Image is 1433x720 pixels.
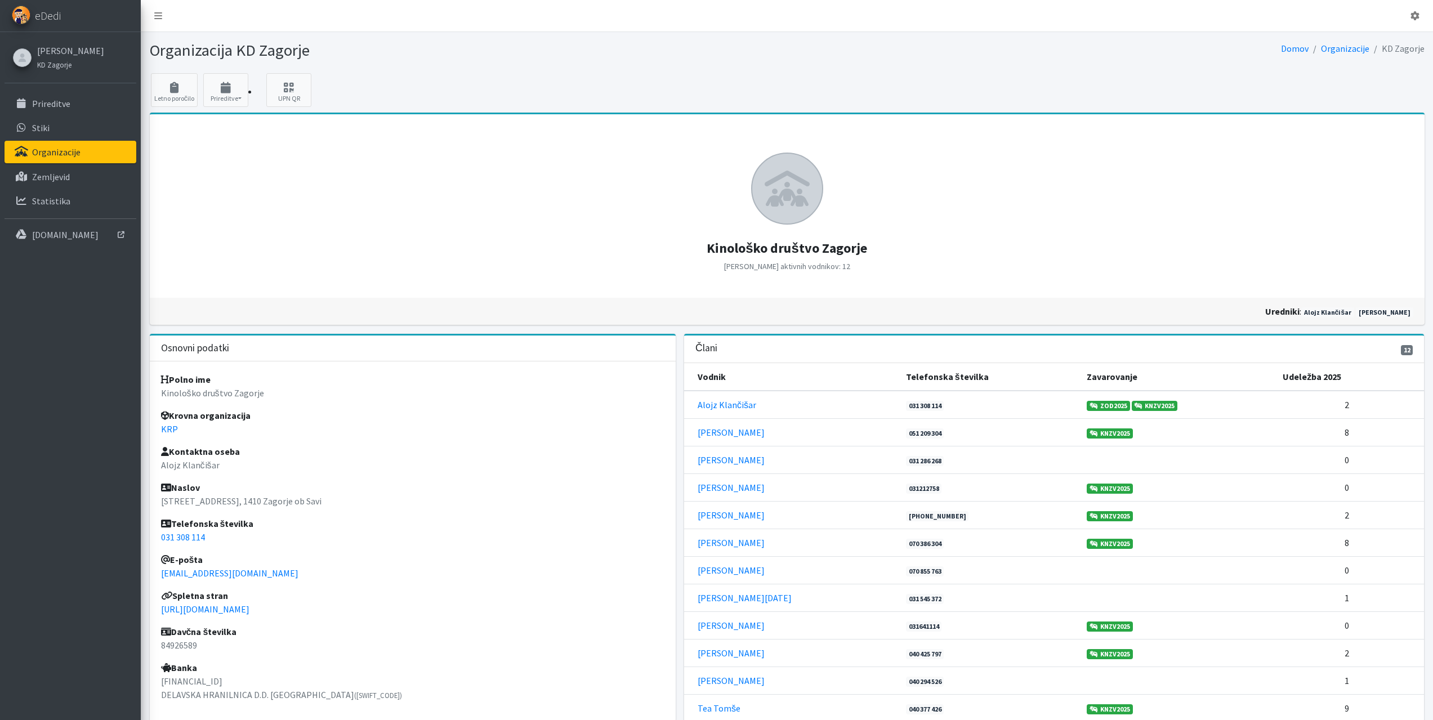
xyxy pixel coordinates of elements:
a: [PERSON_NAME] [37,44,104,57]
th: Telefonska številka [899,363,1080,391]
img: eDedi [12,6,30,24]
a: [DOMAIN_NAME] [5,223,136,246]
a: KNZV2025 [1087,511,1133,521]
a: [PHONE_NUMBER] [906,511,969,521]
h3: Člani [695,342,717,354]
a: KNZV2025 [1132,401,1178,411]
strong: Kinološko društvo Zagorje [707,239,867,257]
strong: Banka [161,662,197,673]
td: 0 [1276,611,1424,639]
a: KNZV2025 [1087,621,1133,632]
small: [PERSON_NAME] aktivnih vodnikov: 12 [724,261,850,271]
small: KD Zagorje [37,60,72,69]
span: eDedi [35,7,61,24]
a: [PERSON_NAME] [1356,307,1413,317]
a: 070 386 304 [906,539,944,549]
td: 0 [1276,473,1424,501]
a: [EMAIL_ADDRESS][DOMAIN_NAME] [161,567,298,579]
p: [FINANCIAL_ID] DELAVSKA HRANILNICA D.D. [GEOGRAPHIC_DATA] [161,674,665,701]
strong: Naslov [161,482,200,493]
td: 0 [1276,556,1424,584]
td: 8 [1276,529,1424,556]
td: 2 [1276,391,1424,419]
a: Tea Tomše [698,703,740,714]
a: 031 545 372 [906,594,944,604]
a: KNZV2025 [1087,428,1133,439]
a: 031 308 114 [906,401,944,411]
a: 031212758 [906,484,942,494]
a: KRP [161,423,178,435]
p: Stiki [32,122,50,133]
th: Vodnik [684,363,899,391]
a: KNZV2025 [1087,539,1133,549]
p: [STREET_ADDRESS], 1410 Zagorje ob Savi [161,494,665,508]
td: 1 [1276,584,1424,611]
a: 040 425 797 [906,649,944,659]
a: 031 286 268 [906,456,944,466]
a: [URL][DOMAIN_NAME] [161,603,249,615]
a: [PERSON_NAME] [698,427,765,438]
a: [PERSON_NAME] [698,565,765,576]
strong: Krovna organizacija [161,410,251,421]
p: Organizacije [32,146,81,158]
a: KNZV2025 [1087,704,1133,714]
p: [DOMAIN_NAME] [32,229,99,240]
a: 070 855 763 [906,566,944,576]
a: 040 294 526 [906,677,944,687]
a: Zemljevid [5,166,136,188]
a: Alojz Klančišar [1301,307,1354,317]
a: 040 377 426 [906,704,944,714]
th: Udeležba 2025 [1276,363,1424,391]
p: 84926589 [161,638,665,652]
button: Prireditve [203,73,248,107]
th: Zavarovanje [1080,363,1276,391]
strong: E-pošta [161,554,203,565]
a: Statistika [5,190,136,212]
a: [PERSON_NAME] [698,675,765,686]
td: 1 [1276,667,1424,694]
td: 0 [1276,446,1424,473]
a: [PERSON_NAME][DATE] [698,592,792,603]
strong: Polno ime [161,374,211,385]
a: [PERSON_NAME] [698,647,765,659]
strong: Spletna stran [161,590,228,601]
a: KNZV2025 [1087,484,1133,494]
a: Letno poročilo [151,73,198,107]
a: KD Zagorje [37,57,104,71]
div: : [787,305,1418,318]
strong: Telefonska številka [161,518,254,529]
p: Prireditve [32,98,70,109]
p: Zemljevid [32,171,70,182]
p: Kinološko društvo Zagorje [161,386,665,400]
strong: Davčna številka [161,626,237,637]
p: Statistika [32,195,70,207]
small: ([SWIFT_CODE]) [354,691,402,700]
a: Stiki [5,117,136,139]
p: Alojz Klančišar [161,458,665,472]
a: ZOD2025 [1087,401,1130,411]
td: 2 [1276,501,1424,529]
a: Prireditve [5,92,136,115]
a: Alojz Klančišar [698,399,756,410]
td: 2 [1276,639,1424,667]
td: 8 [1276,418,1424,446]
span: 12 [1401,345,1413,355]
strong: Kontaktna oseba [161,446,240,457]
li: KD Zagorje [1369,41,1425,57]
a: Domov [1281,43,1309,54]
a: Organizacije [5,141,136,163]
h1: Organizacija KD Zagorje [150,41,783,60]
a: [PERSON_NAME] [698,454,765,466]
a: KNZV2025 [1087,649,1133,659]
a: [PERSON_NAME] [698,482,765,493]
a: [PERSON_NAME] [698,620,765,631]
a: 031 308 114 [161,531,205,543]
a: [PERSON_NAME] [698,509,765,521]
h3: Osnovni podatki [161,342,229,354]
strong: uredniki [1265,306,1300,317]
a: 031641114 [906,621,942,632]
a: Organizacije [1321,43,1369,54]
a: UPN QR [266,73,311,107]
a: 051 209 304 [906,428,944,439]
a: [PERSON_NAME] [698,537,765,548]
